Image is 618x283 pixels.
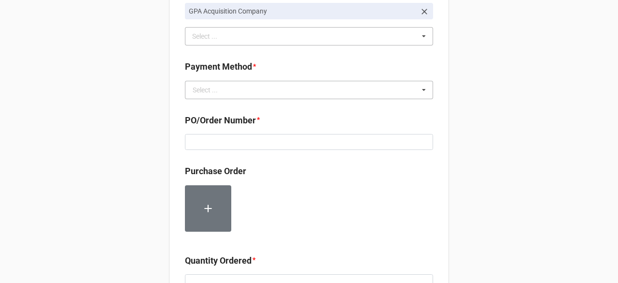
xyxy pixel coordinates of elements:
label: Payment Method [185,60,252,74]
div: Select ... [190,31,231,42]
div: Select ... [193,87,218,93]
label: Quantity Ordered [185,254,252,268]
p: GPA Acquisition Company [189,6,416,16]
label: Purchase Order [185,164,246,178]
label: PO/Order Number [185,114,256,127]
